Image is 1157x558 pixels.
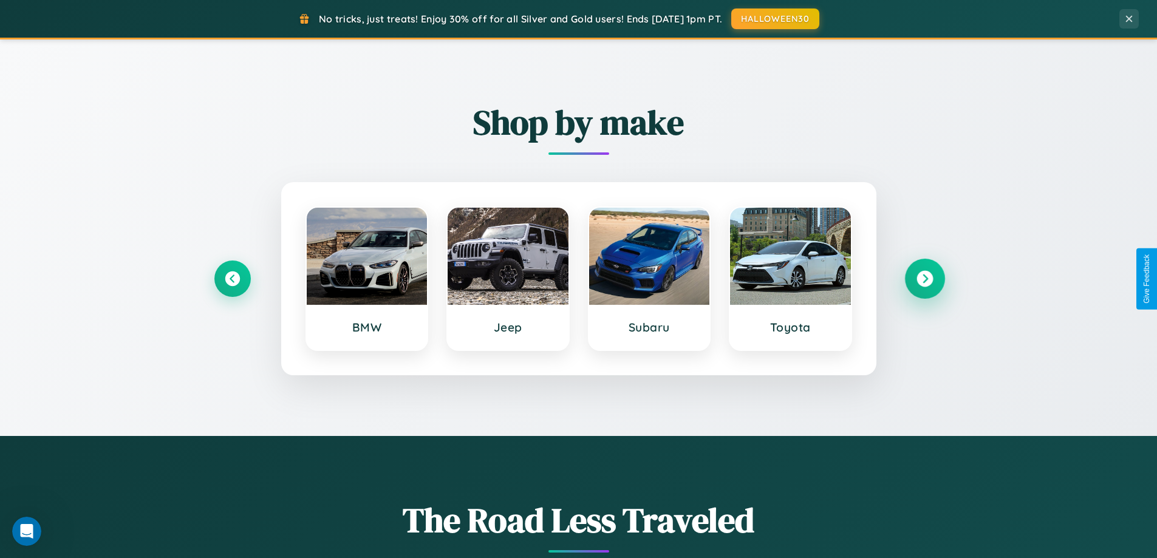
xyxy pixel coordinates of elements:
span: No tricks, just treats! Enjoy 30% off for all Silver and Gold users! Ends [DATE] 1pm PT. [319,13,722,25]
div: Give Feedback [1142,254,1151,304]
h2: Shop by make [214,99,943,146]
button: HALLOWEEN30 [731,9,819,29]
h3: Subaru [601,320,698,335]
h1: The Road Less Traveled [214,497,943,543]
iframe: Intercom live chat [12,517,41,546]
h3: Jeep [460,320,556,335]
h3: BMW [319,320,415,335]
h3: Toyota [742,320,839,335]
